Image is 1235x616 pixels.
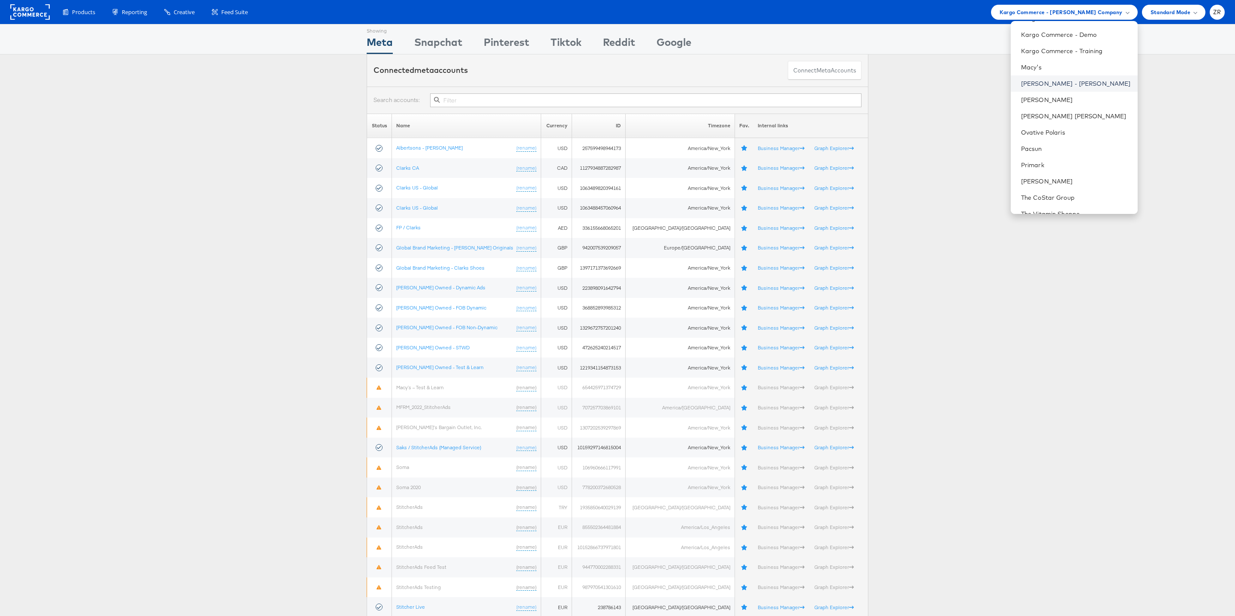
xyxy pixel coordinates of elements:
td: Europe/[GEOGRAPHIC_DATA] [626,238,735,258]
a: [PERSON_NAME] Owned - Test & Learn [396,364,484,370]
a: Ovative Polaris [1021,128,1131,137]
td: USD [541,298,572,318]
td: 1397171373692669 [572,258,626,278]
th: Timezone [626,114,735,138]
a: MFRM_2022_StitcherAds [396,404,451,410]
td: 336155668065201 [572,218,626,238]
td: 10159297146815004 [572,438,626,458]
td: 778200372680528 [572,478,626,498]
a: Business Manager [758,304,804,311]
a: (rename) [516,304,536,312]
a: Graph Explorer [814,185,854,191]
button: ConnectmetaAccounts [788,61,861,80]
a: Kargo Commerce - Demo [1021,30,1131,39]
a: Albertsons - [PERSON_NAME] [396,144,463,151]
a: Soma [396,464,409,470]
a: Global Brand Marketing - Clarks Shoes [396,264,485,271]
a: Graph Explorer [814,424,854,431]
input: Filter [430,93,861,107]
a: [PERSON_NAME]'s Bargain Outlet, Inc. [396,424,482,430]
td: USD [541,178,572,198]
td: America/New_York [626,478,735,498]
a: (rename) [516,204,536,212]
td: USD [541,198,572,218]
td: America/New_York [626,318,735,338]
a: Clarks US - Global [396,184,438,191]
td: USD [541,438,572,458]
a: Stitcher Live [396,604,425,610]
a: (rename) [516,284,536,291]
td: GBP [541,258,572,278]
a: [PERSON_NAME] - [PERSON_NAME] [1021,79,1131,88]
a: Business Manager [758,185,804,191]
a: Graph Explorer [814,584,854,590]
span: Products [72,8,95,16]
a: (rename) [516,364,536,371]
th: ID [572,114,626,138]
td: EUR [541,538,572,558]
a: [PERSON_NAME] Owned - Dynamic Ads [396,284,485,291]
a: Business Manager [758,364,804,371]
td: USD [541,138,572,158]
td: 654425971374729 [572,378,626,398]
a: Graph Explorer [814,464,854,471]
td: America/[GEOGRAPHIC_DATA] [626,398,735,418]
td: TRY [541,497,572,517]
td: [GEOGRAPHIC_DATA]/[GEOGRAPHIC_DATA] [626,497,735,517]
div: Showing [367,24,393,35]
a: Graph Explorer [814,544,854,550]
td: 1329672757201240 [572,318,626,338]
a: The CoStar Group [1021,193,1131,202]
a: Business Manager [758,165,804,171]
span: Reporting [122,8,147,16]
td: USD [541,358,572,378]
a: Business Manager [758,384,804,391]
td: 944770002288331 [572,557,626,577]
td: 1935850640029139 [572,497,626,517]
td: EUR [541,557,572,577]
td: America/New_York [626,338,735,358]
a: Clarks US - Global [396,204,438,211]
td: USD [541,478,572,498]
a: (rename) [516,404,536,411]
a: (rename) [516,165,536,172]
a: (rename) [516,544,536,551]
a: Business Manager [758,484,804,490]
a: Graph Explorer [814,165,854,171]
a: (rename) [516,444,536,451]
td: AED [541,218,572,238]
td: 1307202539297869 [572,418,626,438]
a: Kargo Commerce - Training [1021,47,1131,55]
a: Graph Explorer [814,285,854,291]
a: StitcherAds Testing [396,584,441,590]
a: Business Manager [758,244,804,251]
td: America/New_York [626,358,735,378]
a: (rename) [516,264,536,272]
span: meta [816,66,831,75]
a: Business Manager [758,564,804,570]
a: Saks / StitcherAds (Managed Service) [396,444,481,451]
a: Macy's [1021,63,1131,72]
a: Business Manager [758,285,804,291]
a: (rename) [516,384,536,391]
span: Standard Mode [1151,8,1190,17]
td: EUR [541,517,572,538]
a: StitcherAds [396,544,423,550]
span: Feed Suite [221,8,248,16]
td: 1063489820394161 [572,178,626,198]
td: 106960666117991 [572,457,626,478]
span: ZR [1213,9,1221,15]
div: Tiktok [551,35,581,54]
a: Business Manager [758,464,804,471]
a: Global Brand Marketing - [PERSON_NAME] Originals [396,244,513,251]
td: 1219341154873153 [572,358,626,378]
a: Graph Explorer [814,504,854,511]
a: Graph Explorer [814,204,854,211]
a: [PERSON_NAME] Owned - FOB Dynamic [396,304,486,311]
a: [PERSON_NAME] [1021,177,1131,186]
a: Business Manager [758,504,804,511]
th: Status [367,114,392,138]
td: America/New_York [626,138,735,158]
a: Graph Explorer [814,325,854,331]
a: The Vitamin Shoppe [1021,210,1131,218]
